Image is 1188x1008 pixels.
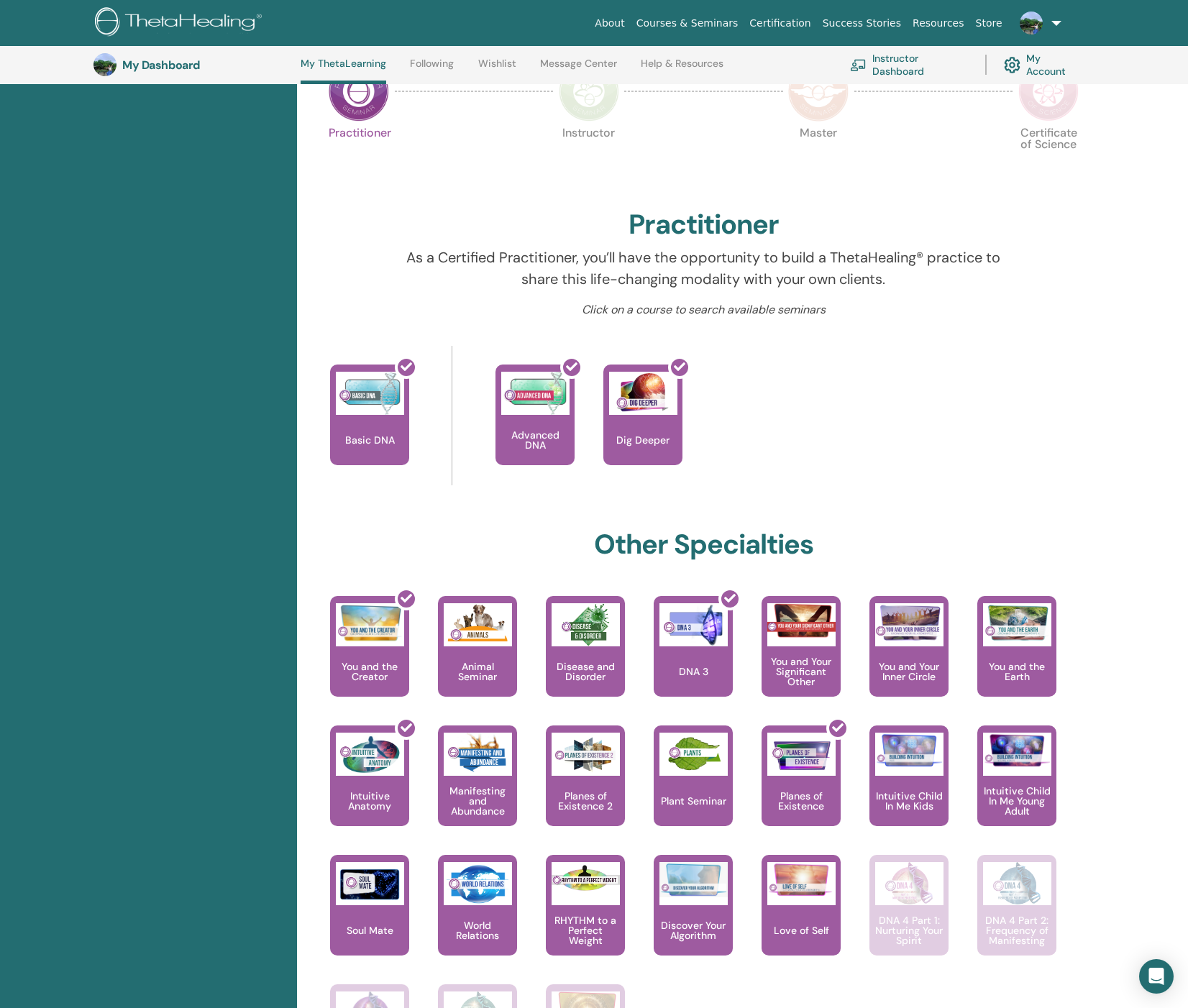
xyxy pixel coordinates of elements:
[438,596,517,725] a: Animal Seminar Animal Seminar
[495,430,575,450] p: Advanced DNA
[977,855,1056,984] a: DNA 4 Part 2: Frequency of Manifesting DNA 4 Part 2: Frequency of Manifesting
[336,372,404,415] img: Basic DNA
[875,733,943,768] img: Intuitive Child In Me Kids
[559,61,619,122] img: Instructor
[329,127,389,188] p: Practitioner
[744,10,816,37] a: Certification
[552,733,620,776] img: Planes of Existence 2
[983,733,1051,768] img: Intuitive Child In Me Young Adult
[654,596,733,725] a: DNA 3 DNA 3
[388,247,1019,290] p: As a Certified Practitioner, you’ll have the opportunity to build a ThetaHealing® practice to sha...
[609,372,677,415] img: Dig Deeper
[444,862,512,905] img: World Relations
[869,855,949,984] a: DNA 4 Part 1: Nurturing Your Spirit DNA 4 Part 1: Nurturing Your Spirit
[611,435,675,445] p: Dig Deeper
[869,596,949,725] a: You and Your Inner Circle You and Your Inner Circle
[1018,127,1079,188] p: Certificate of Science
[762,855,841,984] a: Love of Self Love of Self
[788,127,849,188] p: Master
[540,58,617,81] a: Message Center
[629,209,779,242] h2: Practitioner
[977,915,1056,945] p: DNA 4 Part 2: Frequency of Manifesting
[977,661,1056,682] p: You and the Earth
[546,791,625,811] p: Planes of Existence 2
[330,596,409,725] a: You and the Creator You and the Creator
[788,61,849,122] img: Master
[977,596,1056,725] a: You and the Earth You and the Earth
[444,733,512,776] img: Manifesting and Abundance
[869,661,949,682] p: You and Your Inner Circle
[654,725,733,855] a: Plant Seminar Plant Seminar
[329,61,389,122] img: Practitioner
[301,58,386,84] a: My ThetaLearning
[122,58,266,72] h3: My Dashboard
[589,10,630,37] a: About
[330,855,409,984] a: Soul Mate Soul Mate
[762,596,841,725] a: You and Your Significant Other You and Your Significant Other
[546,855,625,984] a: RHYTHM to a Perfect Weight RHYTHM to a Perfect Weight
[438,661,517,682] p: Animal Seminar
[631,10,744,37] a: Courses & Seminars
[659,862,728,897] img: Discover Your Algorithm
[767,603,836,638] img: You and Your Significant Other
[559,127,619,188] p: Instructor
[438,786,517,816] p: Manifesting and Abundance
[850,49,968,81] a: Instructor Dashboard
[1004,49,1080,81] a: My Account
[495,365,575,494] a: Advanced DNA Advanced DNA
[659,733,728,776] img: Plant Seminar
[641,58,723,81] a: Help & Resources
[546,596,625,725] a: Disease and Disorder Disease and Disorder
[655,796,732,806] p: Plant Seminar
[552,862,620,895] img: RHYTHM to a Perfect Weight
[93,53,116,76] img: default.jpg
[762,725,841,855] a: Planes of Existence Planes of Existence
[869,915,949,945] p: DNA 4 Part 1: Nurturing Your Spirit
[654,920,733,940] p: Discover Your Algorithm
[767,862,836,897] img: Love of Self
[546,661,625,682] p: Disease and Disorder
[850,59,867,71] img: chalkboard-teacher.svg
[336,862,404,905] img: Soul Mate
[977,786,1056,816] p: Intuitive Child In Me Young Adult
[762,791,841,811] p: Planes of Existence
[869,791,949,811] p: Intuitive Child In Me Kids
[970,10,1008,37] a: Store
[95,7,267,40] img: logo.png
[907,10,970,37] a: Resources
[1018,61,1079,122] img: Certificate of Science
[654,855,733,984] a: Discover Your Algorithm Discover Your Algorithm
[594,528,813,562] h2: Other Specialties
[444,603,512,646] img: Animal Seminar
[983,862,1051,905] img: DNA 4 Part 2: Frequency of Manifesting
[875,862,943,905] img: DNA 4 Part 1: Nurturing Your Spirit
[1139,959,1174,994] div: Open Intercom Messenger
[336,733,404,776] img: Intuitive Anatomy
[767,733,836,776] img: Planes of Existence
[977,725,1056,855] a: Intuitive Child In Me Young Adult Intuitive Child In Me Young Adult
[817,10,907,37] a: Success Stories
[983,603,1051,642] img: You and the Earth
[875,603,943,642] img: You and Your Inner Circle
[603,365,682,494] a: Dig Deeper Dig Deeper
[659,603,728,646] img: DNA 3
[341,925,399,935] p: Soul Mate
[330,365,409,494] a: Basic DNA Basic DNA
[336,603,404,643] img: You and the Creator
[1004,53,1020,77] img: cog.svg
[762,656,841,687] p: You and Your Significant Other
[1020,12,1043,35] img: default.jpg
[501,372,570,415] img: Advanced DNA
[388,301,1019,319] p: Click on a course to search available seminars
[410,58,454,81] a: Following
[546,725,625,855] a: Planes of Existence 2 Planes of Existence 2
[869,725,949,855] a: Intuitive Child In Me Kids Intuitive Child In Me Kids
[546,915,625,945] p: RHYTHM to a Perfect Weight
[768,925,835,935] p: Love of Self
[438,725,517,855] a: Manifesting and Abundance Manifesting and Abundance
[330,661,409,682] p: You and the Creator
[478,58,516,81] a: Wishlist
[330,791,409,811] p: Intuitive Anatomy
[438,920,517,940] p: World Relations
[552,603,620,646] img: Disease and Disorder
